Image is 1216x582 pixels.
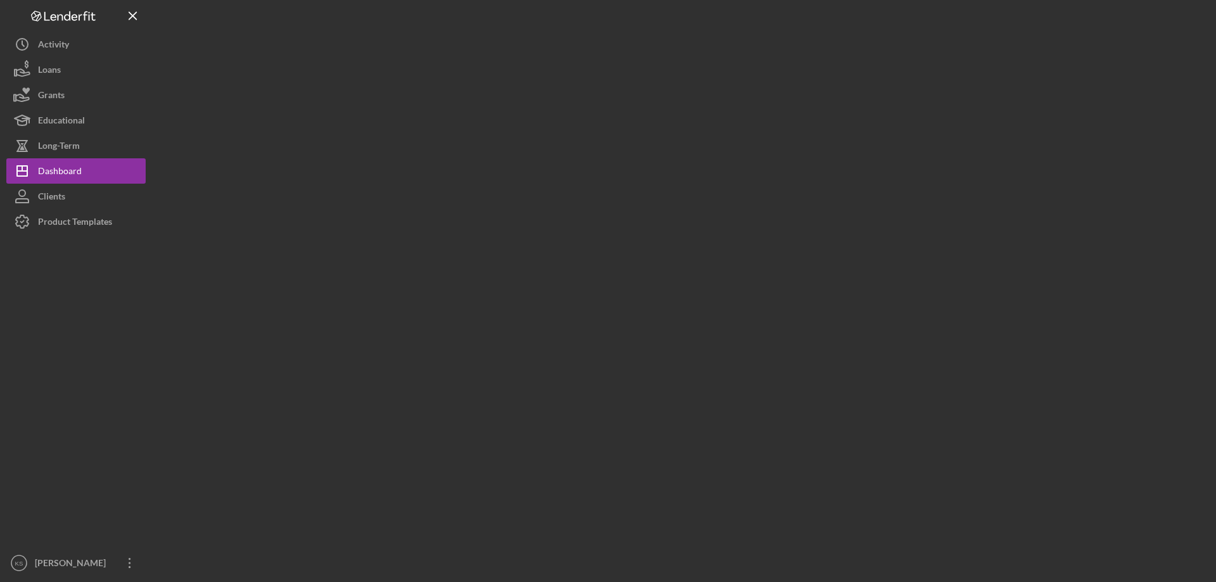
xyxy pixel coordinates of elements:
button: Dashboard [6,158,146,184]
button: Loans [6,57,146,82]
div: Educational [38,108,85,136]
button: Clients [6,184,146,209]
div: Clients [38,184,65,212]
button: KS[PERSON_NAME] [6,550,146,576]
div: [PERSON_NAME] [32,550,114,579]
button: Activity [6,32,146,57]
button: Grants [6,82,146,108]
button: Product Templates [6,209,146,234]
div: Loans [38,57,61,85]
button: Long-Term [6,133,146,158]
div: Long-Term [38,133,80,161]
button: Educational [6,108,146,133]
div: Grants [38,82,65,111]
text: KS [15,560,23,567]
div: Activity [38,32,69,60]
div: Dashboard [38,158,82,187]
div: Product Templates [38,209,112,237]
